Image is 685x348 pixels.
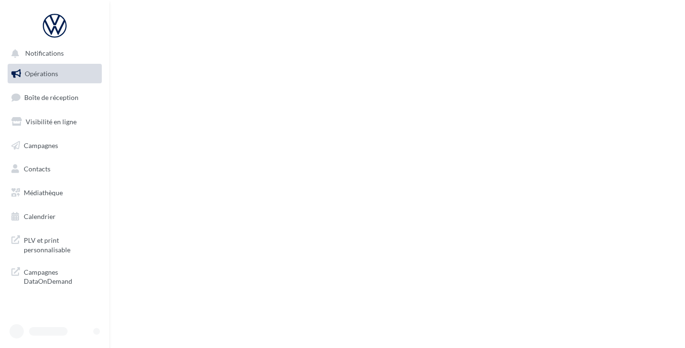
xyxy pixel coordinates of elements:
[6,207,104,227] a: Calendrier
[6,183,104,203] a: Médiathèque
[6,159,104,179] a: Contacts
[24,212,56,220] span: Calendrier
[6,262,104,290] a: Campagnes DataOnDemand
[6,87,104,108] a: Boîte de réception
[6,64,104,84] a: Opérations
[24,165,50,173] span: Contacts
[25,70,58,78] span: Opérations
[6,136,104,156] a: Campagnes
[6,230,104,258] a: PLV et print personnalisable
[24,234,98,254] span: PLV et print personnalisable
[24,93,78,101] span: Boîte de réception
[24,189,63,197] span: Médiathèque
[24,141,58,149] span: Campagnes
[6,112,104,132] a: Visibilité en ligne
[26,118,77,126] span: Visibilité en ligne
[24,266,98,286] span: Campagnes DataOnDemand
[25,50,64,58] span: Notifications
